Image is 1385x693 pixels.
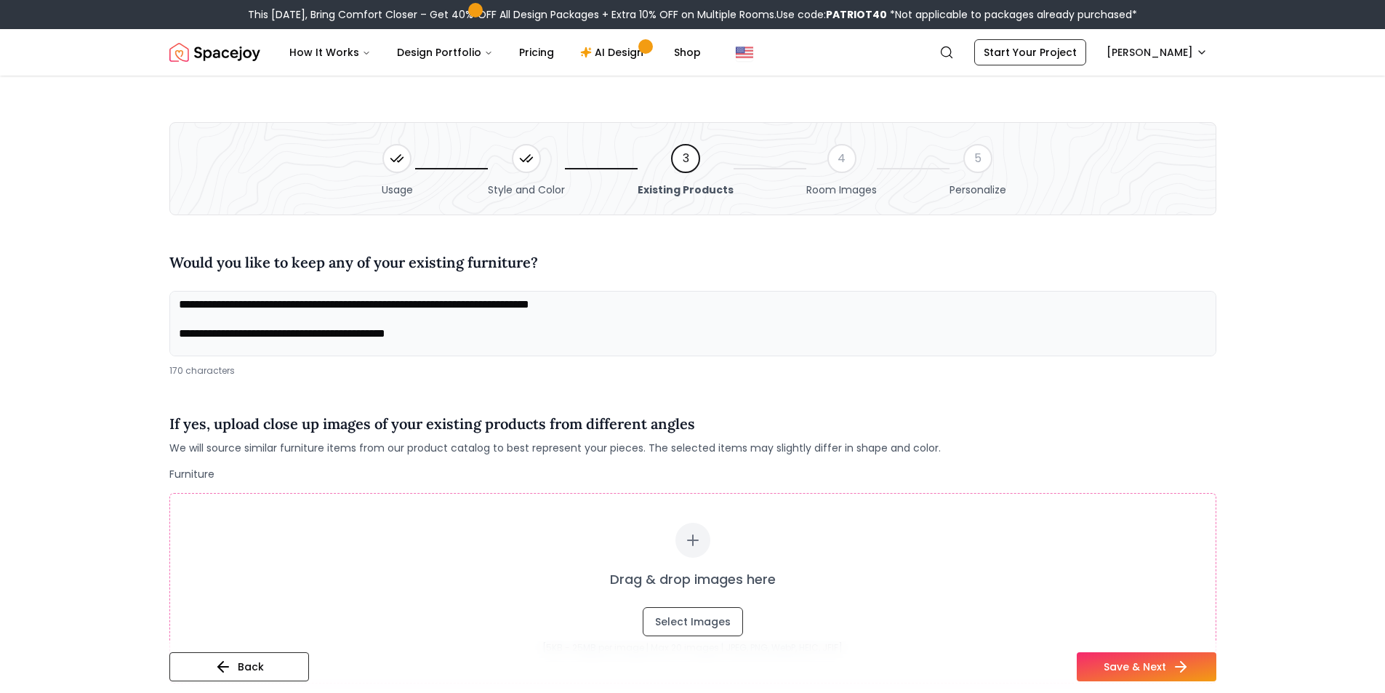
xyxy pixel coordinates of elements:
span: Use code: [776,7,887,22]
div: 4 [827,144,856,173]
button: How It Works [278,38,382,67]
h4: Would you like to keep any of your existing furniture? [169,252,538,273]
a: AI Design [569,38,659,67]
span: Usage [382,183,413,197]
button: Select Images [643,607,743,636]
span: Personalize [950,183,1006,197]
div: 5 [963,144,992,173]
nav: Global [169,29,1216,76]
a: Start Your Project [974,39,1086,65]
p: Drag & drop images here [610,569,776,590]
img: Spacejoy Logo [169,38,260,67]
span: Existing Products [638,183,734,197]
span: We will source similar furniture items from our product catalog to best represent your pieces. Th... [169,441,941,455]
nav: Main [278,38,712,67]
span: *Not applicable to packages already purchased* [887,7,1137,22]
b: PATRIOT40 [826,7,887,22]
div: This [DATE], Bring Comfort Closer – Get 40% OFF All Design Packages + Extra 10% OFF on Multiple R... [248,7,1137,22]
button: [PERSON_NAME] [1098,39,1216,65]
a: Shop [662,38,712,67]
div: 3 [671,144,700,173]
a: Pricing [507,38,566,67]
button: Save & Next [1077,652,1216,681]
button: Design Portfolio [385,38,505,67]
p: Furniture [169,467,1216,481]
button: Back [169,652,309,681]
span: Style and Color [488,183,565,197]
div: 170 characters [169,365,1216,377]
span: Room Images [806,183,877,197]
img: United States [736,44,753,61]
a: Spacejoy [169,38,260,67]
h4: If yes, upload close up images of your existing products from different angles [169,413,941,435]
